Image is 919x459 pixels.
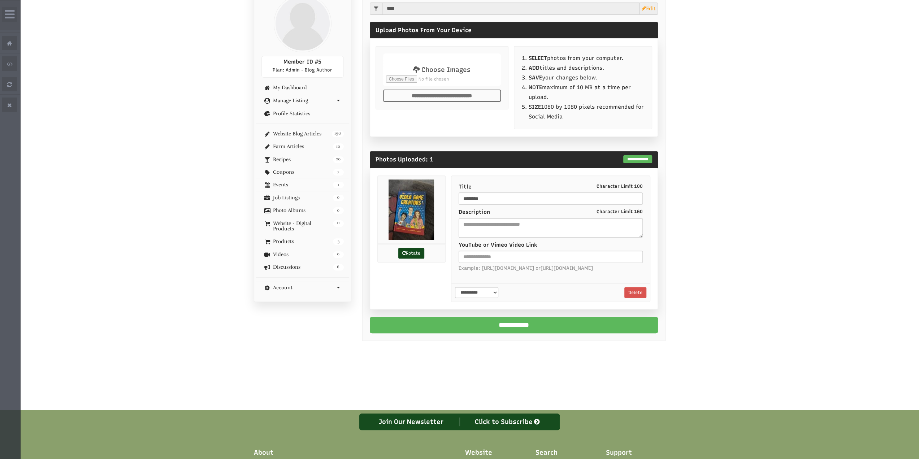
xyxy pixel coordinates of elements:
span: Photos Uploaded: 1 [376,156,433,163]
a: 0 Job Listings [261,195,344,200]
a: 10 Farm Articles [261,144,344,149]
span: 3 [333,238,344,245]
div: Join Our Newsletter [363,417,460,426]
span: 0 [333,207,344,214]
a: Delete [624,287,646,298]
a: 0 Photo Albums [261,208,344,213]
span: Example: [URL][DOMAIN_NAME] or [459,265,643,272]
a: 3 Products [261,239,344,244]
li: 1080 by 1080 pixels recommended for Social Media [529,102,645,122]
b: NOTE [529,84,542,91]
label: Title [459,183,643,191]
span: 10 [333,143,344,150]
b: SAVE [529,74,542,81]
span: 196 [332,131,343,137]
small: Character Limit 100 [597,183,643,190]
a: Profile Statistics [261,111,344,116]
a: 0 Videos [261,252,344,257]
li: maximum of 10 MB at a time per upload. [529,83,645,102]
a: Account [261,285,344,290]
span: Support [606,448,632,458]
a: Join Our Newsletter Click to Subscribe [359,413,560,430]
span: 6 [333,264,344,270]
li: your changes below. [529,73,645,83]
b: ADD [529,65,539,71]
b: SELECT [529,55,547,61]
div: Upload Photos From Your Device [370,22,658,39]
a: 196 Website Blog Articles [261,131,344,137]
li: photos from your computer. [529,53,645,63]
span: 1 [333,182,344,188]
select: select-1 [455,287,498,298]
span: 20 [333,156,344,163]
i: Wide Admin Panel [5,9,14,20]
span: Website [465,448,492,458]
span: Search [536,448,558,458]
div: Click to Subscribe [460,417,556,426]
label: YouTube or Vimeo Video Link [459,241,537,249]
a: Edit [642,5,655,12]
a: Manage Listing [261,98,344,103]
a: 20 Recipes [261,157,344,162]
a: 7 Coupons [261,169,344,175]
span: Plan: Admin - Blog Author [273,67,332,73]
span: 11 [333,220,344,227]
a: 1 Events [261,182,344,187]
a: My Dashboard [261,85,344,90]
span: [URL][DOMAIN_NAME] [541,265,593,272]
strong: SIZE [529,104,541,110]
span: 0 [333,251,344,258]
span: 7 [333,169,344,176]
small: Character Limit 160 [597,208,643,215]
a: Rotate [398,248,424,259]
span: About [254,448,273,458]
a: 6 Discussions [261,264,344,270]
a: 11 Website - Digital Products [261,221,344,232]
span: Member ID #5 [283,59,321,65]
span: 0 [333,195,344,201]
label: Description [459,208,643,216]
li: titles and descriptions. [529,63,645,73]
